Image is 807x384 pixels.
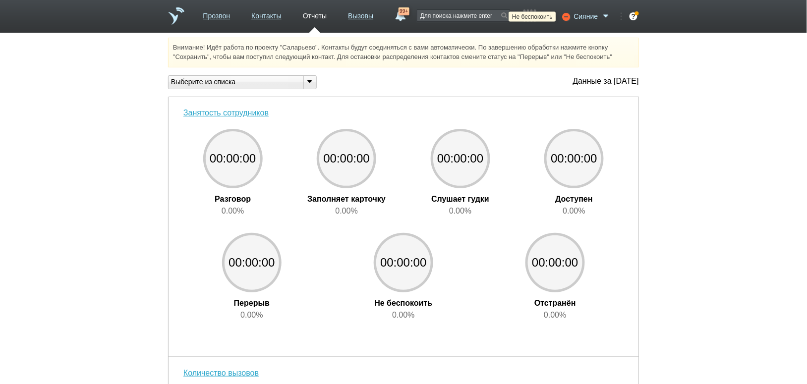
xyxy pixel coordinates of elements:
[168,38,639,67] div: Внимание! Идёт работа по проекту "Саларьево". Контакты будут соединяться с вами автоматически. По...
[417,10,510,21] input: Для поиска нажмите enter
[506,292,605,309] div: Отстранён
[574,11,598,21] span: Сияние
[354,309,453,321] div: 0.00%
[374,233,433,292] span: 00:00:00
[524,205,624,217] div: 0.00%
[202,292,301,309] div: Перерыв
[630,12,637,20] div: ?
[431,129,490,188] span: 00:00:00
[251,7,281,21] a: Контакты
[573,75,639,87] div: Данные за [DATE]
[317,129,376,188] span: 00:00:00
[544,129,604,188] span: 00:00:00
[297,188,396,205] div: Заполняет карточку
[303,7,327,21] a: Отчеты
[183,205,283,217] div: 0.00%
[183,369,259,377] a: Количество вызовов
[183,188,283,205] div: Разговор
[525,233,585,292] span: 00:00:00
[297,205,396,217] div: 0.00%
[506,309,605,321] div: 0.00%
[203,7,231,21] a: Прозвон
[168,7,184,25] a: На главную
[574,10,612,20] a: Сияние
[524,188,624,205] div: Доступен
[203,129,263,188] span: 00:00:00
[411,205,510,217] div: 0.00%
[399,7,409,15] span: 99+
[392,7,409,19] a: 99+
[411,188,510,205] div: Слушает гудки
[183,109,269,117] a: Занятость сотрудников
[348,7,373,21] a: Вызовы
[222,233,282,292] span: 00:00:00
[354,292,453,309] div: Не беспокоить
[202,309,301,321] div: 0.00%
[169,77,295,87] div: Выберите из списка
